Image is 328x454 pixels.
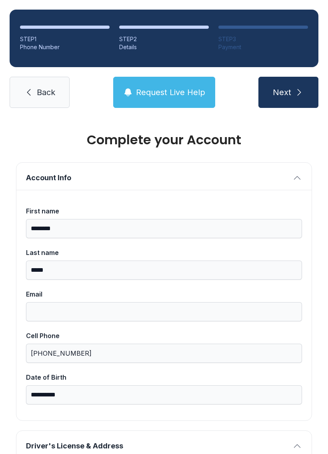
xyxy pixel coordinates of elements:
[16,163,312,190] button: Account Info
[26,331,302,340] div: Cell Phone
[136,87,205,98] span: Request Live Help
[26,289,302,299] div: Email
[26,261,302,280] input: Last name
[26,344,302,363] input: Cell Phone
[218,43,308,51] div: Payment
[26,372,302,382] div: Date of Birth
[16,133,312,146] h1: Complete your Account
[119,35,209,43] div: STEP 2
[20,35,110,43] div: STEP 1
[26,219,302,238] input: First name
[218,35,308,43] div: STEP 3
[20,43,110,51] div: Phone Number
[26,172,289,183] span: Account Info
[37,87,55,98] span: Back
[26,302,302,321] input: Email
[26,440,289,452] span: Driver's License & Address
[273,87,291,98] span: Next
[119,43,209,51] div: Details
[26,385,302,404] input: Date of Birth
[26,206,302,216] div: First name
[26,248,302,257] div: Last name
